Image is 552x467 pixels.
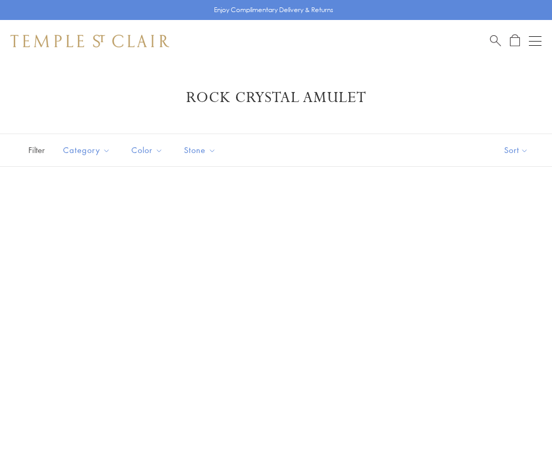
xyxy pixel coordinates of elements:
[26,88,526,107] h1: Rock Crystal Amulet
[11,35,169,47] img: Temple St. Clair
[179,144,224,157] span: Stone
[58,144,118,157] span: Category
[481,134,552,166] button: Show sort by
[214,5,333,15] p: Enjoy Complimentary Delivery & Returns
[529,35,541,47] button: Open navigation
[124,138,171,162] button: Color
[510,34,520,47] a: Open Shopping Bag
[55,138,118,162] button: Category
[490,34,501,47] a: Search
[126,144,171,157] span: Color
[176,138,224,162] button: Stone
